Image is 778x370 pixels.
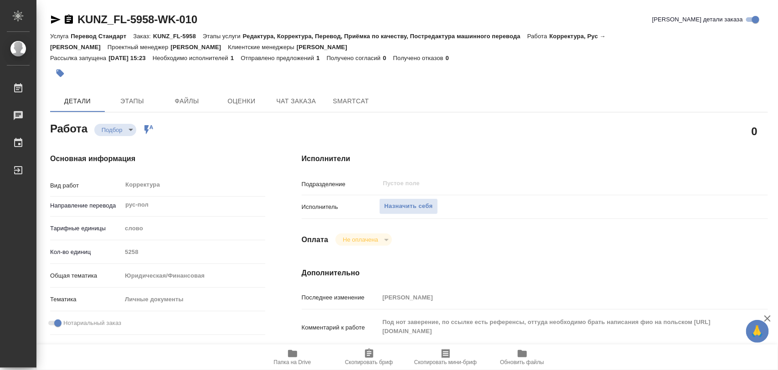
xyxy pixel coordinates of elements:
[108,44,170,51] p: Проектный менеджер
[122,268,265,284] div: Юридическая/Финансовая
[50,63,70,83] button: Добавить тэг
[203,33,243,40] p: Этапы услуги
[652,15,743,24] span: [PERSON_NAME] детали заказа
[153,33,203,40] p: KUNZ_FL-5958
[335,233,392,246] div: Подбор
[241,55,316,61] p: Отправлено предложений
[50,120,88,136] h2: Работа
[50,55,108,61] p: Рассылка запущена
[50,295,122,304] p: Тематика
[274,96,318,107] span: Чат заказа
[379,198,438,214] button: Назначить себя
[384,201,433,212] span: Назначить себя
[220,96,263,107] span: Оценки
[50,181,122,190] p: Вид работ
[302,180,380,189] p: Подразделение
[110,96,154,107] span: Этапы
[71,33,133,40] p: Перевод Стандарт
[50,271,122,280] p: Общая тематика
[316,55,326,61] p: 1
[302,203,380,212] p: Исполнитель
[228,44,297,51] p: Клиентские менеджеры
[50,153,265,164] h4: Основная информация
[746,320,769,343] button: 🙏
[50,14,61,25] button: Скопировать ссылку для ЯМессенджера
[231,55,241,61] p: 1
[752,123,757,139] h2: 0
[379,291,729,304] input: Пустое поле
[302,323,380,332] p: Комментарий к работе
[133,33,153,40] p: Заказ:
[63,319,121,328] span: Нотариальный заказ
[345,359,393,365] span: Скопировать бриф
[77,13,197,25] a: KUNZ_FL-5958-WK-010
[170,44,228,51] p: [PERSON_NAME]
[165,96,209,107] span: Файлы
[446,55,456,61] p: 0
[500,359,544,365] span: Обновить файлы
[56,96,99,107] span: Детали
[302,234,329,245] h4: Оплата
[297,44,354,51] p: [PERSON_NAME]
[63,14,74,25] button: Скопировать ссылку
[274,359,311,365] span: Папка на Drive
[329,96,373,107] span: SmartCat
[407,345,484,370] button: Скопировать мини-бриф
[302,268,768,279] h4: Дополнительно
[484,345,561,370] button: Обновить файлы
[50,224,122,233] p: Тарифные единицы
[50,248,122,257] p: Кол-во единиц
[414,359,477,365] span: Скопировать мини-бриф
[254,345,331,370] button: Папка на Drive
[750,322,765,341] span: 🙏
[50,33,71,40] p: Услуга
[50,201,122,210] p: Направление перевода
[327,55,383,61] p: Получено согласий
[153,55,231,61] p: Необходимо исполнителей
[122,245,265,258] input: Пустое поле
[331,345,407,370] button: Скопировать бриф
[108,55,153,61] p: [DATE] 15:23
[393,55,446,61] p: Получено отказов
[94,124,136,136] div: Подбор
[243,33,527,40] p: Редактура, Корректура, Перевод, Приёмка по качеству, Постредактура машинного перевода
[383,55,393,61] p: 0
[122,292,265,307] div: Личные документы
[302,153,768,164] h4: Исполнители
[302,293,380,302] p: Последнее изменение
[382,178,707,189] input: Пустое поле
[122,221,265,236] div: слово
[527,33,550,40] p: Работа
[379,314,729,339] textarea: Под нот заверение, по ссылке есть референсы, оттуда необходимо брать написания фио на польском [U...
[340,236,381,243] button: Не оплачена
[99,126,125,134] button: Подбор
